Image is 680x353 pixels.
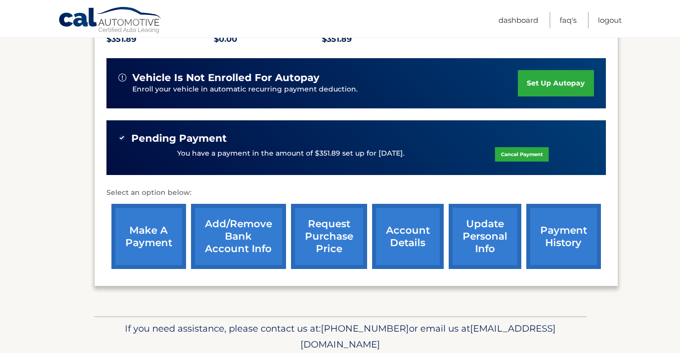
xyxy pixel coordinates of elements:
[100,321,580,353] p: If you need assistance, please contact us at: or email us at
[518,70,593,96] a: set up autopay
[291,204,367,269] a: request purchase price
[214,32,322,46] p: $0.00
[177,148,404,159] p: You have a payment in the amount of $351.89 set up for [DATE].
[111,204,186,269] a: make a payment
[322,32,430,46] p: $351.89
[598,12,622,28] a: Logout
[495,147,549,162] a: Cancel Payment
[191,204,286,269] a: Add/Remove bank account info
[498,12,538,28] a: Dashboard
[560,12,577,28] a: FAQ's
[118,74,126,82] img: alert-white.svg
[449,204,521,269] a: update personal info
[106,32,214,46] p: $351.89
[372,204,444,269] a: account details
[132,72,319,84] span: vehicle is not enrolled for autopay
[106,187,606,199] p: Select an option below:
[132,84,518,95] p: Enroll your vehicle in automatic recurring payment deduction.
[131,132,227,145] span: Pending Payment
[321,323,409,334] span: [PHONE_NUMBER]
[526,204,601,269] a: payment history
[300,323,556,350] span: [EMAIL_ADDRESS][DOMAIN_NAME]
[58,6,163,35] a: Cal Automotive
[118,134,125,141] img: check-green.svg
